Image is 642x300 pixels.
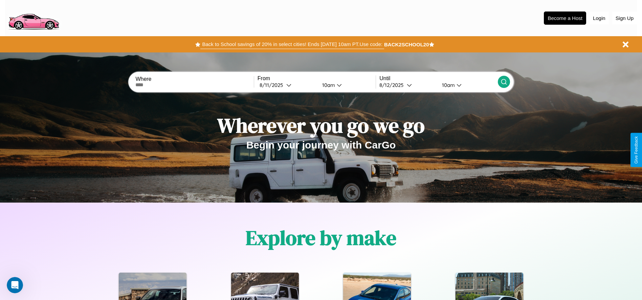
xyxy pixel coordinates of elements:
[634,136,639,164] div: Give Feedback
[590,12,609,24] button: Login
[246,224,396,252] h1: Explore by make
[200,40,384,49] button: Back to School savings of 20% in select cities! Ends [DATE] 10am PT.Use code:
[260,82,286,88] div: 8 / 11 / 2025
[612,12,637,24] button: Sign Up
[258,82,317,89] button: 8/11/2025
[258,75,376,82] label: From
[437,82,498,89] button: 10am
[135,76,253,82] label: Where
[544,11,586,25] button: Become a Host
[439,82,457,88] div: 10am
[7,277,23,293] iframe: Intercom live chat
[379,82,407,88] div: 8 / 12 / 2025
[5,3,62,31] img: logo
[384,42,429,47] b: BACK2SCHOOL20
[317,82,376,89] button: 10am
[379,75,497,82] label: Until
[319,82,337,88] div: 10am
